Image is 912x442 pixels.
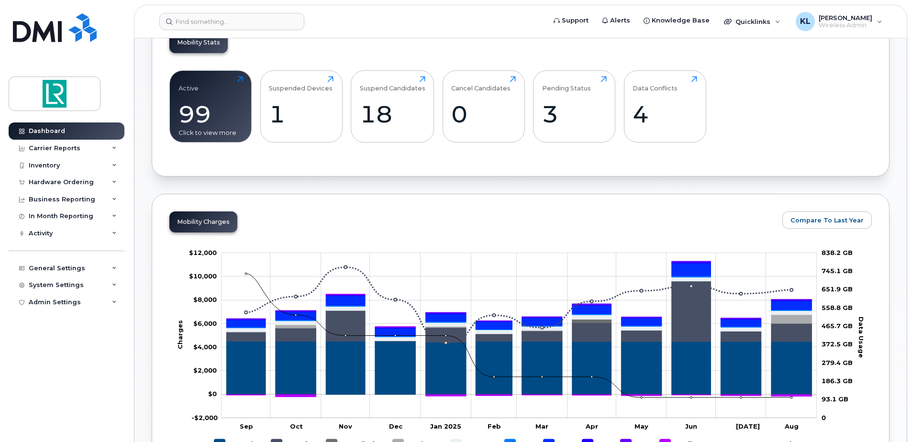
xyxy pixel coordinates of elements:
div: 18 [360,100,425,128]
tspan: May [634,422,648,430]
div: 4 [633,100,697,128]
g: $0 [193,320,217,327]
span: Quicklinks [735,18,770,25]
g: $0 [189,272,217,280]
div: Suspend Candidates [360,76,425,92]
div: 0 [451,100,516,128]
span: Alerts [610,16,630,25]
g: Rate Plan [226,341,812,395]
g: $0 [189,249,217,256]
tspan: 372.5 GB [822,340,853,348]
tspan: Dec [389,422,403,430]
div: 99 [178,100,243,128]
g: $0 [193,366,217,374]
a: Knowledge Base [637,11,716,30]
span: Compare To Last Year [790,216,864,225]
div: Data Conflicts [633,76,678,92]
tspan: $6,000 [193,320,217,327]
a: Suspended Devices1 [269,76,334,137]
g: $0 [191,414,218,421]
a: Suspend Candidates18 [360,76,425,137]
tspan: -$2,000 [191,414,218,421]
tspan: Sep [240,422,253,430]
tspan: 186.3 GB [822,377,853,385]
tspan: $0 [208,390,217,398]
tspan: 651.9 GB [822,285,853,293]
tspan: [DATE] [736,422,760,430]
tspan: Nov [339,422,352,430]
tspan: Aug [784,422,799,430]
tspan: 558.8 GB [822,304,853,311]
tspan: $8,000 [193,296,217,303]
tspan: $2,000 [193,366,217,374]
a: Pending Status3 [542,76,607,137]
div: 3 [542,100,607,128]
div: Kasey Ledet [789,12,889,31]
a: Cancel Candidates0 [451,76,516,137]
g: $0 [193,296,217,303]
span: [PERSON_NAME] [819,14,872,22]
span: Support [562,16,589,25]
button: Compare To Last Year [782,211,872,229]
tspan: $10,000 [189,272,217,280]
input: Find something... [159,13,304,30]
div: Cancel Candidates [451,76,511,92]
a: Alerts [595,11,637,30]
g: $0 [193,343,217,351]
tspan: Mar [535,422,548,430]
a: Data Conflicts4 [633,76,697,137]
a: Support [547,11,595,30]
tspan: Apr [585,422,598,430]
a: Active99Click to view more [178,76,243,137]
tspan: 838.2 GB [822,249,853,256]
tspan: Feb [488,422,501,430]
tspan: 279.4 GB [822,359,853,366]
div: 1 [269,100,334,128]
tspan: Jun [685,422,697,430]
tspan: Data Usage [857,317,865,358]
tspan: Jan 2025 [430,422,461,430]
div: Pending Status [542,76,591,92]
span: KL [800,16,811,27]
div: Active [178,76,199,92]
tspan: 745.1 GB [822,267,853,275]
span: Wireless Admin [819,22,872,29]
tspan: Charges [176,320,184,349]
span: Knowledge Base [652,16,710,25]
tspan: Oct [290,422,303,430]
tspan: 465.7 GB [822,322,853,330]
tspan: 0 [822,414,826,421]
tspan: $12,000 [189,249,217,256]
div: Click to view more [178,128,243,137]
tspan: 93.1 GB [822,395,848,403]
div: Suspended Devices [269,76,333,92]
div: Quicklinks [717,12,787,31]
tspan: $4,000 [193,343,217,351]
